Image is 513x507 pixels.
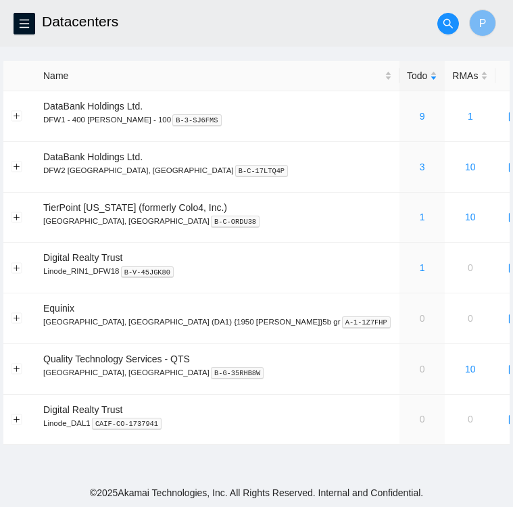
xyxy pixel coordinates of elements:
p: [GEOGRAPHIC_DATA], [GEOGRAPHIC_DATA] [43,215,392,227]
span: search [438,18,458,29]
p: Linode_DAL1 [43,417,392,429]
a: 1 [468,111,473,122]
span: P [479,15,487,32]
a: 0 [420,414,425,425]
button: Expand row [11,313,22,324]
kbd: B-3-SJ6FMS [172,114,221,126]
button: Expand row [11,262,22,273]
span: DataBank Holdings Ltd. [43,101,143,112]
p: DFW2 [GEOGRAPHIC_DATA], [GEOGRAPHIC_DATA] [43,164,392,176]
button: Expand row [11,111,22,122]
a: 0 [420,364,425,375]
span: TierPoint [US_STATE] (formerly Colo4, Inc.) [43,202,227,213]
kbd: CAIF-CO-1737941 [92,418,162,430]
button: search [437,13,459,34]
span: Digital Realty Trust [43,404,122,415]
button: P [469,9,496,37]
button: menu [14,13,35,34]
a: 10 [465,212,476,222]
kbd: B-G-35RHB8W [211,367,264,379]
kbd: A-1-1Z7FHP [342,316,391,329]
a: 1 [420,212,425,222]
button: Expand row [11,414,22,425]
a: 1 [420,262,425,273]
a: 9 [420,111,425,122]
kbd: B-C-17LTQ4P [235,165,289,177]
span: Quality Technology Services - QTS [43,354,190,364]
button: Expand row [11,162,22,172]
a: 10 [465,162,476,172]
button: Expand row [11,212,22,222]
kbd: B-V-45JGK80 [121,266,174,279]
p: [GEOGRAPHIC_DATA], [GEOGRAPHIC_DATA] [43,366,392,379]
a: 3 [420,162,425,172]
a: 0 [420,313,425,324]
span: menu [14,18,34,29]
p: [GEOGRAPHIC_DATA], [GEOGRAPHIC_DATA] (DA1) {1950 [PERSON_NAME]}5b gr [43,316,392,328]
p: Linode_RIN1_DFW18 [43,265,392,277]
kbd: B-C-ORDU38 [211,216,260,228]
button: Expand row [11,364,22,375]
a: 0 [468,414,473,425]
p: DFW1 - 400 [PERSON_NAME] - 100 [43,114,392,126]
a: 0 [468,313,473,324]
a: 0 [468,262,473,273]
a: 10 [465,364,476,375]
span: Equinix [43,303,74,314]
span: Digital Realty Trust [43,252,122,263]
span: DataBank Holdings Ltd. [43,151,143,162]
